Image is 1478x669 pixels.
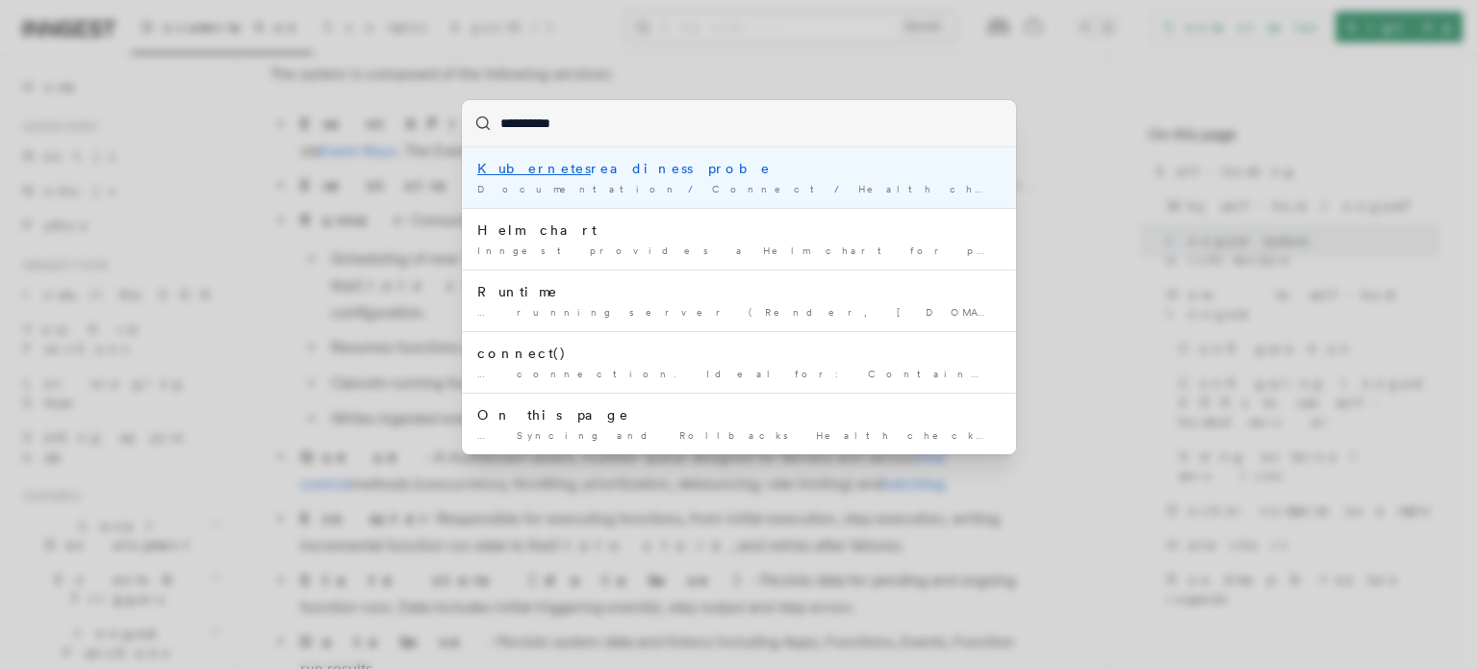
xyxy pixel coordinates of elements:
[477,367,1001,381] div: … connection. Ideal for: Container runtimes ( , Docker, etc.) Latency sensitive …
[834,183,851,194] span: /
[712,183,827,194] span: Connect
[477,244,1001,258] div: Inngest provides a Helm chart for production-ready deployments …
[477,220,1001,240] div: Helm chart
[477,428,1001,443] div: … Syncing and Rollbacks Health checks readiness probe Self hosted …
[477,405,1001,425] div: On this page
[688,183,704,194] span: /
[477,344,1001,363] div: connect()
[477,161,591,176] mark: Kubernetes
[858,183,1034,194] span: Health checks
[477,282,1001,301] div: Runtime
[477,183,680,194] span: Documentation
[477,159,1001,178] div: readiness probe
[477,305,1001,320] div: … running server (Render, [DOMAIN_NAME], , etc.). Serverless runtimes (AWS …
